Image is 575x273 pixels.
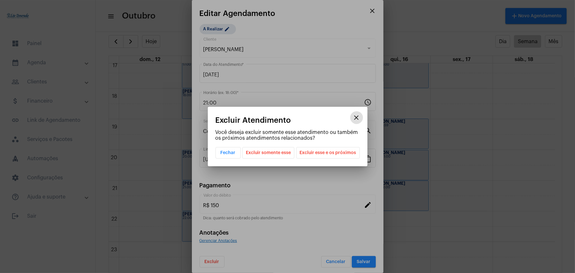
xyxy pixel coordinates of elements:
span: Excluir Atendimento [216,116,291,124]
button: Fechar [216,147,241,159]
span: Excluir esse e os próximos [300,147,356,158]
span: Fechar [221,151,236,155]
mat-icon: close [353,114,360,121]
span: Excluir somente esse [246,147,291,158]
button: Excluir esse e os próximos [296,147,360,159]
button: Excluir somente esse [242,147,294,159]
p: Você deseja excluir somente esse atendimento ou também os próximos atendimentos relacionados? [216,129,360,141]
